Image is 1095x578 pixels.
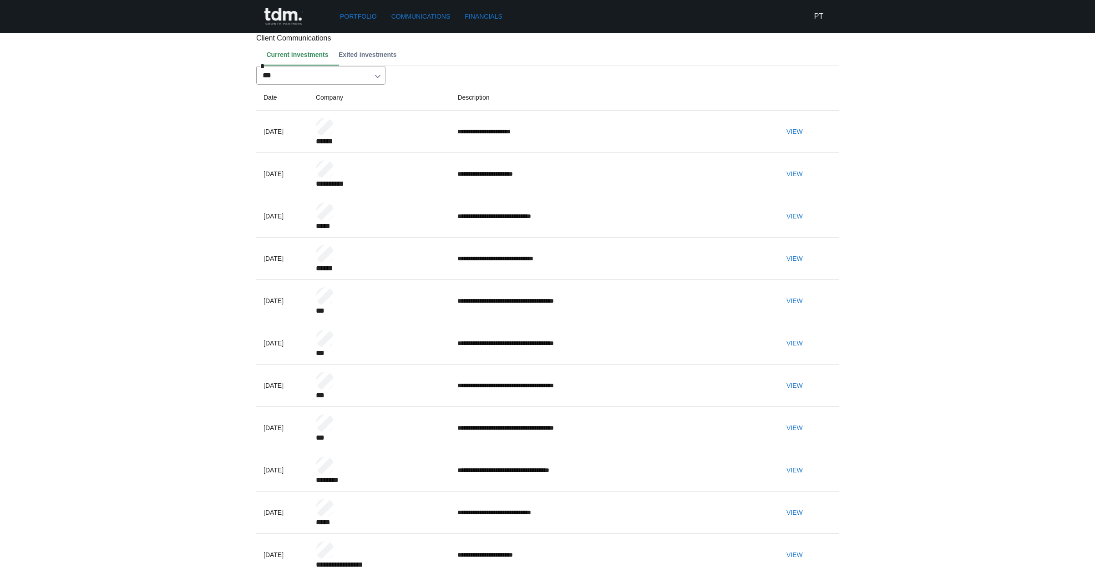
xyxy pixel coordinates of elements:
p: Client Communications [256,33,839,44]
button: Current investments [264,44,336,66]
td: [DATE] [256,407,309,449]
button: View [780,123,809,140]
button: View [780,377,809,394]
td: [DATE] [256,365,309,407]
th: Description [450,85,772,111]
td: [DATE] [256,492,309,534]
button: View [780,208,809,225]
td: [DATE] [256,195,309,238]
button: Exited investments [336,44,404,66]
button: View [780,420,809,436]
button: View [780,335,809,352]
button: View [780,293,809,309]
td: [DATE] [256,322,309,365]
button: View [780,166,809,183]
button: PT [810,7,828,25]
a: Portfolio [336,8,380,25]
button: View [780,547,809,563]
td: [DATE] [256,238,309,280]
td: [DATE] [256,449,309,492]
td: [DATE] [256,153,309,195]
td: [DATE] [256,111,309,153]
h6: PT [814,11,823,22]
th: Date [256,85,309,111]
td: [DATE] [256,534,309,576]
td: [DATE] [256,280,309,322]
button: View [780,504,809,521]
th: Company [309,85,450,111]
a: Financials [461,8,506,25]
button: View [780,250,809,267]
a: Communications [388,8,454,25]
div: Client notes tab [264,44,839,66]
button: View [780,462,809,479]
